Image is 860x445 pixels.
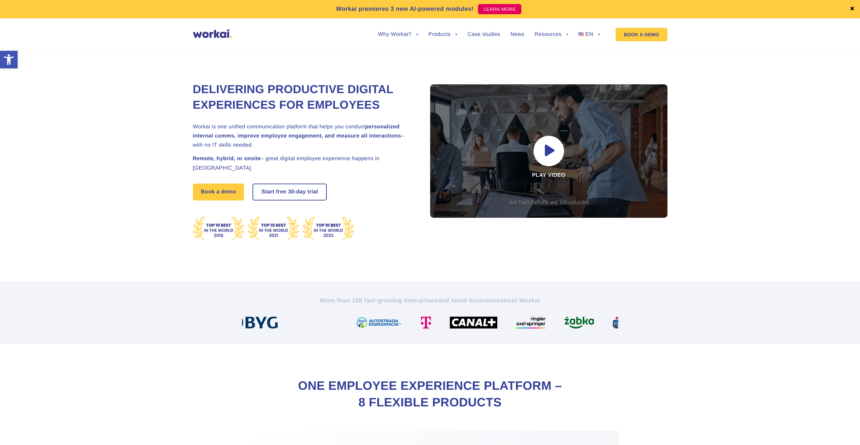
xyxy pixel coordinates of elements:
h2: – great digital employee experience happens in [GEOGRAPHIC_DATA]. [193,154,413,172]
a: Resources [535,32,568,37]
p: Workai premieres 3 new AI-powered modules! [336,4,474,14]
a: Products [428,32,458,37]
a: LEARN MORE [478,4,521,14]
a: Start free30-daytrial [253,184,326,200]
h1: Delivering Productive Digital Experiences for Employees [193,82,413,113]
a: BOOK A DEMO [616,28,667,41]
a: Why Workai? [378,32,418,37]
i: and small businesses [438,297,503,304]
h2: Workai is one unified communication platform that helps you conduct – with no IT skills needed. [193,122,413,150]
a: ✖ [850,6,855,12]
strong: Remote, hybrid, or onsite [193,156,261,162]
h2: More than 100 fast-growing enterprises trust Workai [242,296,618,304]
div: Play video [430,84,667,218]
span: EN [585,31,593,37]
i: 30-day [288,189,306,195]
a: Case studies [467,32,500,37]
a: News [511,32,524,37]
h2: One Employee Experience Platform – 8 flexible products [295,378,566,410]
a: Book a demo [193,184,244,200]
